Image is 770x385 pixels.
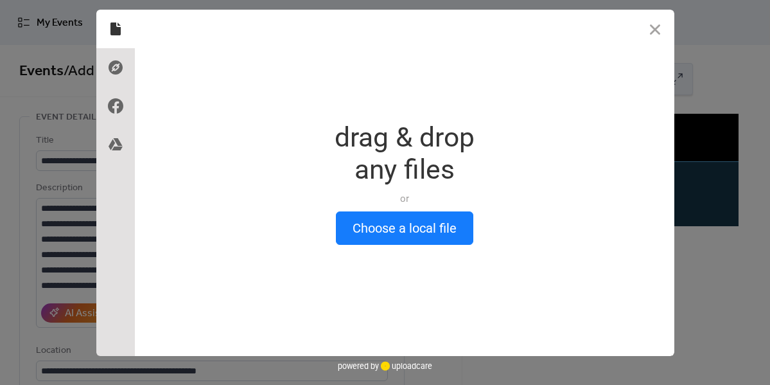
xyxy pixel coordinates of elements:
[338,356,432,375] div: powered by
[96,87,135,125] div: Facebook
[636,10,674,48] button: Close
[96,125,135,164] div: Google Drive
[335,192,475,205] div: or
[379,361,432,371] a: uploadcare
[336,211,473,245] button: Choose a local file
[96,10,135,48] div: Local Files
[335,121,475,186] div: drag & drop any files
[96,48,135,87] div: Direct Link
